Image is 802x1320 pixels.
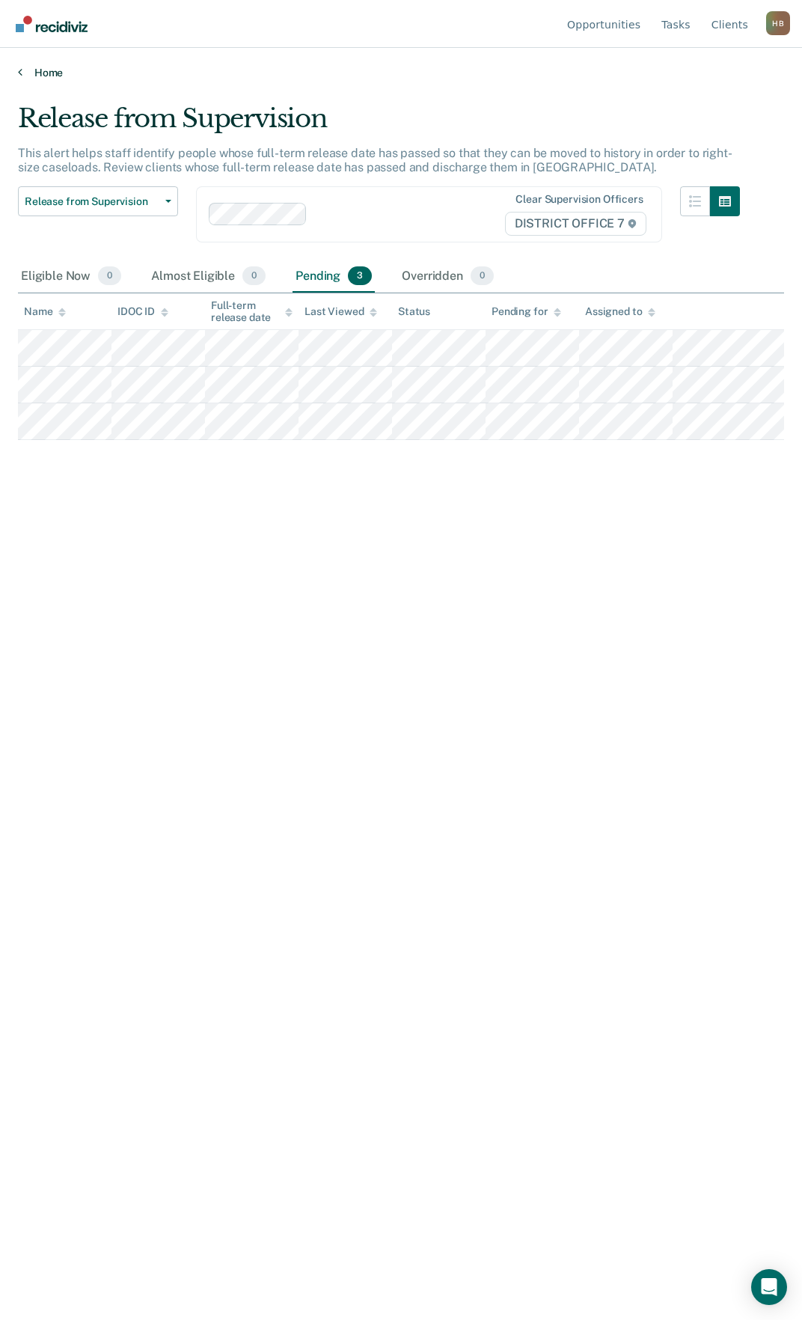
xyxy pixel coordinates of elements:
div: Eligible Now0 [18,260,124,293]
button: Release from Supervision [18,186,178,216]
span: DISTRICT OFFICE 7 [505,212,646,236]
img: Recidiviz [16,16,88,32]
div: IDOC ID [117,305,168,318]
div: Release from Supervision [18,103,740,146]
div: Assigned to [585,305,655,318]
div: Clear supervision officers [515,193,643,206]
p: This alert helps staff identify people whose full-term release date has passed so that they can b... [18,146,732,174]
button: Profile dropdown button [766,11,790,35]
div: H B [766,11,790,35]
div: Overridden0 [399,260,497,293]
div: Almost Eligible0 [148,260,269,293]
span: 0 [471,266,494,286]
a: Home [18,66,784,79]
div: Pending3 [293,260,375,293]
span: Release from Supervision [25,195,159,208]
div: Pending for [492,305,561,318]
span: 3 [348,266,372,286]
div: Status [398,305,430,318]
div: Name [24,305,66,318]
span: 0 [98,266,121,286]
span: 0 [242,266,266,286]
div: Full-term release date [211,299,293,325]
div: Open Intercom Messenger [751,1269,787,1305]
div: Last Viewed [304,305,377,318]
